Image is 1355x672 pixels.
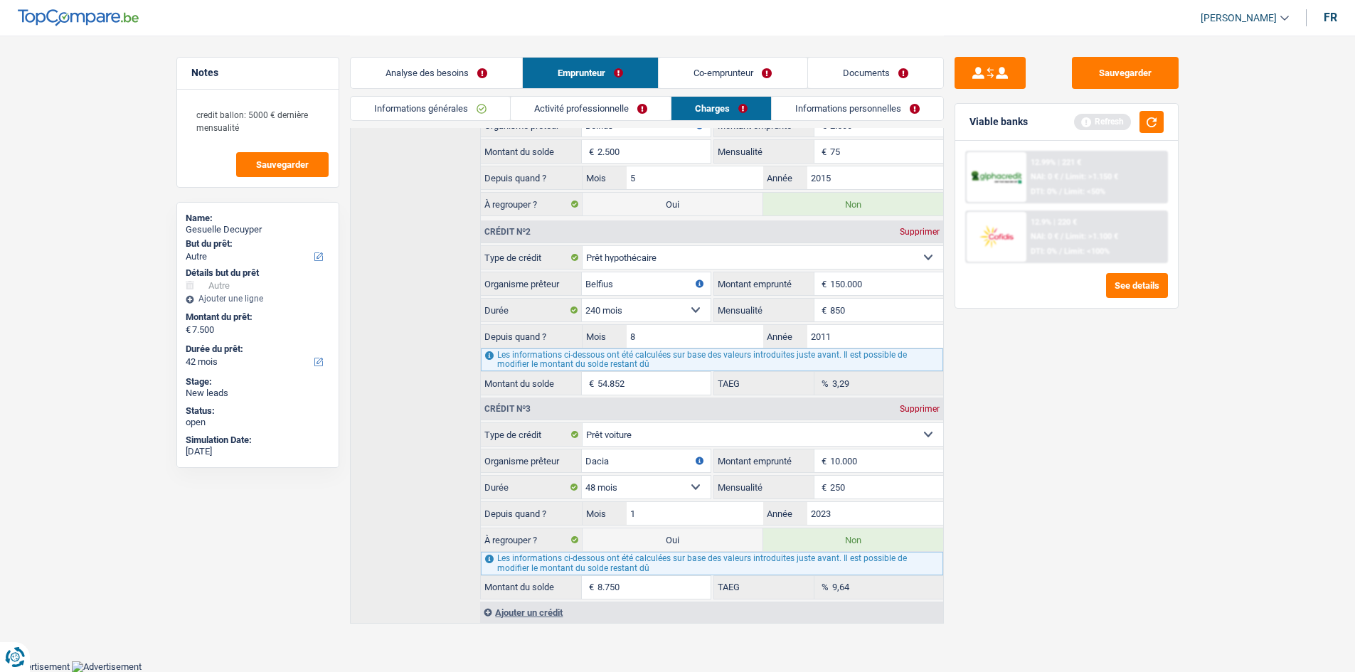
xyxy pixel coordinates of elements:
label: Mois [583,166,627,189]
label: Depuis quand ? [481,325,583,348]
a: Analyse des besoins [351,58,522,88]
label: Mensualité [714,476,815,498]
label: Mois [583,502,627,525]
a: Emprunteur [523,58,658,88]
input: AAAA [807,166,943,189]
span: DTI: 0% [1031,247,1057,256]
div: [DATE] [186,446,330,457]
a: Informations personnelles [772,97,943,120]
input: MM [627,325,762,348]
span: [PERSON_NAME] [1201,12,1277,24]
label: Depuis quand ? [481,166,583,189]
div: Simulation Date: [186,434,330,446]
div: Gesuelle Decuyper [186,224,330,235]
label: Organisme prêteur [481,449,582,472]
label: Mensualité [714,299,815,321]
span: Limit: <50% [1064,187,1105,196]
div: Supprimer [896,228,943,236]
label: Type de crédit [481,246,583,269]
div: Name: [186,213,330,224]
span: € [814,299,830,321]
span: / [1059,187,1062,196]
img: Cofidis [970,223,1023,250]
span: € [582,372,597,395]
input: AAAA [807,325,943,348]
button: See details [1106,273,1168,298]
label: Montant du solde [481,372,582,395]
label: Montant emprunté [714,272,815,295]
label: Montant du prêt: [186,311,327,323]
span: € [814,476,830,498]
button: Sauvegarder [1072,57,1179,89]
div: New leads [186,388,330,399]
label: Type de crédit [481,423,583,446]
label: Depuis quand ? [481,502,583,525]
span: € [582,576,597,599]
span: NAI: 0 € [1031,232,1058,241]
span: / [1061,232,1063,241]
label: À regrouper ? [481,528,583,551]
div: Ajouter une ligne [186,294,330,304]
span: % [814,372,832,395]
label: Durée du prêt: [186,343,327,355]
a: Documents [808,58,943,88]
label: Organisme prêteur [481,272,582,295]
button: Sauvegarder [236,152,329,177]
div: 12.99% | 221 € [1031,158,1081,167]
div: Viable banks [969,116,1028,128]
span: Sauvegarder [256,160,309,169]
div: Les informations ci-dessous ont été calculées sur base des valeurs introduites juste avant. Il es... [481,348,942,371]
div: Détails but du prêt [186,267,330,279]
div: Refresh [1074,114,1131,129]
span: € [814,449,830,472]
label: À regrouper ? [481,193,583,215]
label: Montant du solde [481,576,582,599]
label: Année [763,325,807,348]
span: Limit: >1.100 € [1066,232,1118,241]
span: % [814,576,832,599]
span: NAI: 0 € [1031,172,1058,181]
span: / [1059,247,1062,256]
h5: Notes [191,67,324,79]
label: Montant emprunté [714,449,815,472]
label: Année [763,166,807,189]
div: Ajouter un crédit [480,602,942,623]
input: MM [627,502,762,525]
div: Les informations ci-dessous ont été calculées sur base des valeurs introduites juste avant. Il es... [481,552,942,575]
label: Mois [583,325,627,348]
label: Oui [583,528,762,551]
div: Crédit nº3 [481,405,534,413]
label: Mensualité [714,140,815,163]
span: DTI: 0% [1031,187,1057,196]
a: Activité professionnelle [511,97,671,120]
span: Limit: <100% [1064,247,1110,256]
div: open [186,417,330,428]
label: Durée [481,299,582,321]
a: Charges [671,97,771,120]
div: fr [1324,11,1337,24]
div: Crédit nº2 [481,228,534,236]
div: Status: [186,405,330,417]
span: € [814,272,830,295]
img: TopCompare Logo [18,9,139,26]
a: Co-emprunteur [659,58,807,88]
label: Non [763,193,943,215]
img: AlphaCredit [970,169,1023,186]
div: Supprimer [896,405,943,413]
div: 12.9% | 220 € [1031,218,1077,227]
label: Oui [583,193,762,215]
a: Informations générales [351,97,510,120]
div: Stage: [186,376,330,388]
span: € [186,324,191,336]
input: MM [627,166,762,189]
a: [PERSON_NAME] [1189,6,1289,30]
span: / [1061,172,1063,181]
label: Année [763,502,807,525]
span: Limit: >1.150 € [1066,172,1118,181]
label: TAEG [714,372,815,395]
span: € [814,140,830,163]
label: Non [763,528,943,551]
label: Durée [481,476,582,498]
label: Montant du solde [481,140,582,163]
span: € [582,140,597,163]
